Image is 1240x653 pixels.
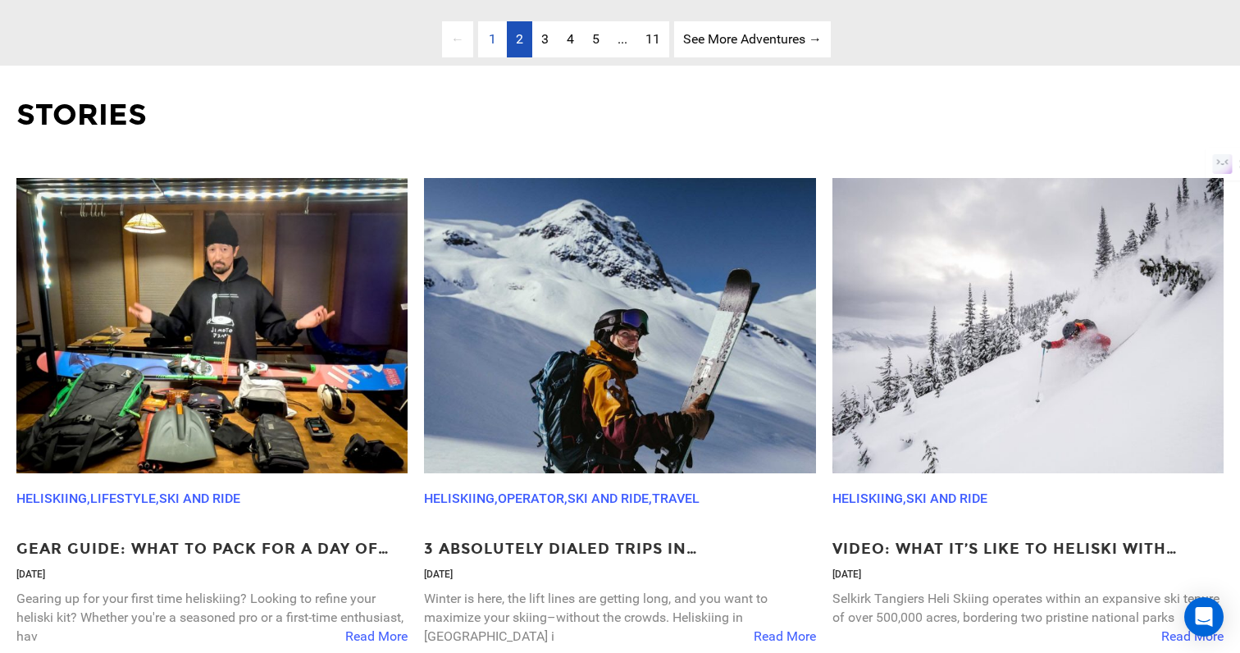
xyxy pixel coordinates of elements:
span: Read More [1161,628,1224,646]
a: Heliskiing [424,491,495,506]
p: Winter is here, the lift lines are getting long, and you want to maximize your skiing–without the... [424,590,815,646]
span: , [649,491,652,506]
a: Video: What It’s Like to Heliski With Selkirk Tangiers Heli Skiing [832,539,1224,560]
span: 4 [567,31,574,47]
p: Stories [16,94,1224,136]
a: 3 Absolutely Dialed Trips in [GEOGRAPHIC_DATA] [424,539,815,560]
span: Read More [345,628,408,646]
div: Open Intercom Messenger [1184,597,1224,637]
img: operator_gallery_a00d61037e8b0939feebc9800f11fbb4-800x500.jpg [832,178,1224,473]
img: unnamed-800x500.jpeg [424,178,815,473]
p: [DATE] [16,568,408,582]
a: Heliskiing [832,491,903,506]
span: , [903,491,906,506]
span: 11 [645,31,660,47]
span: 3 [541,31,549,47]
p: Selkirk Tangiers Heli Skiing operates within an expansive ski tenure of over 500,000 acres, borde... [832,590,1224,628]
span: ← [442,21,473,58]
a: Travel [652,491,700,506]
a: Lifestyle [90,491,156,506]
span: , [495,491,498,506]
ul: Pagination [409,21,831,58]
p: [DATE] [832,568,1224,582]
p: Gearing up for your first time heliskiing? Looking to refine your heliski kit? Whether you're a s... [16,590,408,646]
a: Gear Guide: What To Pack For A Day Of Heliskiing & Backcountry Skiing [16,539,408,560]
span: 2 [516,31,523,47]
span: 5 [592,31,599,47]
a: Heliskiing [16,491,87,506]
p: [DATE] [424,568,815,582]
a: Ski and Ride [568,491,649,506]
a: Ski and Ride [159,491,240,506]
img: gear-1-2-800x500.jpg [16,178,408,473]
span: Read More [754,628,816,646]
a: See More Adventures → page [674,21,831,58]
span: 1 [480,21,505,58]
span: , [87,491,90,506]
a: Ski and Ride [906,491,987,506]
span: ... [618,31,627,47]
a: Operator [498,491,564,506]
span: , [156,491,159,506]
span: , [564,491,568,506]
